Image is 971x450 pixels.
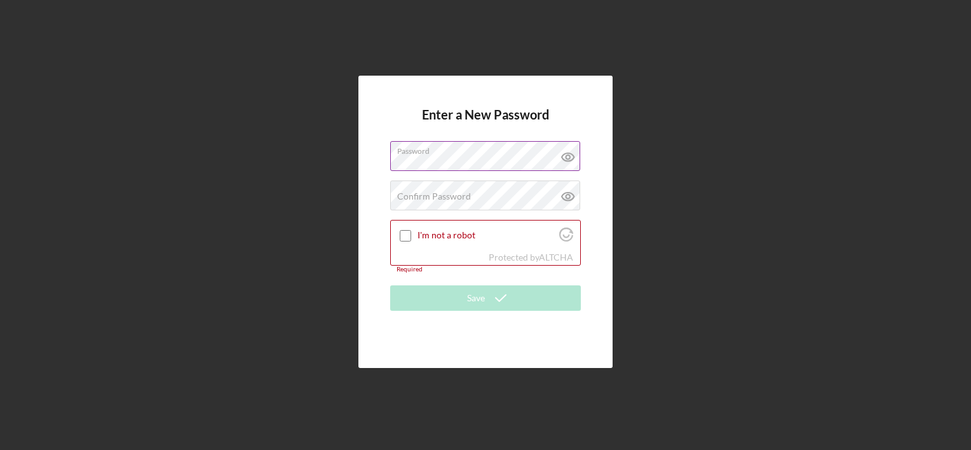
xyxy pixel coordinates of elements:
label: Password [397,142,580,156]
a: Visit Altcha.org [539,252,573,262]
div: Protected by [489,252,573,262]
label: Confirm Password [397,191,471,201]
label: I'm not a robot [418,230,555,240]
button: Save [390,285,581,311]
h4: Enter a New Password [422,107,549,141]
div: Required [390,266,581,273]
a: Visit Altcha.org [559,233,573,243]
div: Save [467,285,485,311]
